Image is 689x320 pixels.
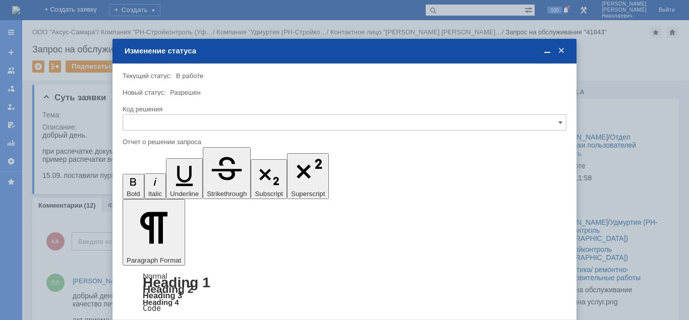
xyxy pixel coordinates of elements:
[170,89,201,96] span: Разрешен
[144,173,166,199] button: Italic
[170,190,199,198] span: Underline
[542,46,552,55] span: Свернуть (Ctrl + M)
[255,190,283,198] span: Subscript
[143,272,167,280] a: Normal
[127,190,140,198] span: Bold
[143,283,193,295] a: Heading 2
[291,190,325,198] span: Superscript
[287,153,329,199] button: Superscript
[166,158,203,199] button: Underline
[125,46,566,55] div: Изменение статуса
[123,106,564,112] div: Код решения
[556,46,566,55] span: Закрыть
[123,139,564,145] div: Отчет о решении запроса
[123,199,185,266] button: Paragraph Format
[143,291,182,300] a: Heading 3
[123,72,171,80] label: Текущий статус:
[176,72,203,80] span: В работе
[143,298,179,306] a: Heading 4
[123,174,144,200] button: Bold
[143,304,161,313] a: Code
[123,89,166,96] label: Новый статус:
[148,190,162,198] span: Italic
[127,257,181,264] span: Paragraph Format
[251,159,287,200] button: Subscript
[207,190,247,198] span: Strikethrough
[143,275,210,290] a: Heading 1
[123,273,566,312] div: Paragraph Format
[203,147,251,199] button: Strikethrough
